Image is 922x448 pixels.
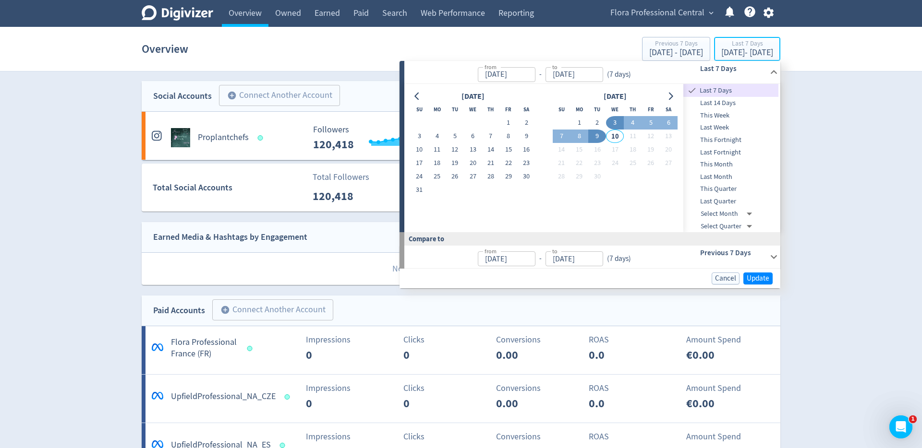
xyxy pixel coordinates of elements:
p: ROAS [589,382,676,395]
span: Last 7 Days [698,85,778,96]
button: 20 [660,143,678,156]
span: Last 14 Days [683,98,778,108]
button: 14 [482,143,499,156]
button: 19 [446,156,464,170]
button: 24 [411,170,428,183]
button: 26 [446,170,464,183]
span: Flora Professional Central [610,5,704,21]
p: Clicks [403,430,490,443]
button: 4 [624,116,642,130]
div: Paid Accounts [153,304,205,318]
button: 13 [660,130,678,143]
button: 1 [570,116,588,130]
button: 24 [606,156,624,170]
div: Last Fortnight [683,146,778,159]
p: 0 [403,395,459,412]
th: Friday [499,103,517,116]
button: 13 [464,143,482,156]
p: 0 [403,346,459,364]
p: 0.00 [496,395,551,412]
button: Connect Another Account [212,299,333,320]
th: Thursday [482,103,499,116]
button: 7 [553,130,570,143]
button: 22 [570,156,588,170]
span: This Month [683,159,778,170]
button: 18 [624,143,642,156]
button: 16 [518,143,535,156]
button: 8 [499,130,517,143]
button: 19 [642,143,659,156]
th: Wednesday [464,103,482,116]
div: Last 7 Days [683,84,778,97]
div: Last Week [683,121,778,134]
button: 26 [642,156,659,170]
button: 10 [411,143,428,156]
h6: Previous 7 Days [700,247,766,259]
p: No posts to display for this date range [142,253,780,285]
p: Total Followers [313,171,369,184]
th: Monday [570,103,588,116]
th: Tuesday [588,103,606,116]
h5: Proplantchefs [198,132,249,143]
a: Proplantchefs undefinedProplantchefs Followers --- Followers 120,418 <1% Engagements 271 Engageme... [142,112,780,160]
button: 31 [411,183,428,197]
label: to [552,247,558,255]
button: Previous 7 Days[DATE] - [DATE] [642,37,710,61]
button: 25 [428,170,446,183]
h5: UpfieldProfessional_NA_CZE [171,391,276,402]
span: Cancel [715,275,736,282]
button: 6 [464,130,482,143]
span: This Week [683,110,778,121]
button: 18 [428,156,446,170]
label: to [552,63,558,71]
button: Go to previous month [411,90,425,103]
button: 5 [642,116,659,130]
p: 120,418 [313,188,368,205]
p: ROAS [589,333,676,346]
p: 0.0 [589,395,644,412]
button: 6 [660,116,678,130]
div: Select Quarter [701,220,756,233]
button: 23 [588,156,606,170]
span: Last Quarter [683,196,778,207]
button: 14 [553,143,570,156]
button: 16 [588,143,606,156]
span: Data last synced: 10 Sep 2025, 5:01am (AEST) [258,135,266,141]
div: from-to(7 days)Last 7 Days [404,84,780,232]
button: 3 [411,130,428,143]
button: 12 [642,130,659,143]
button: 30 [588,170,606,183]
button: 27 [464,170,482,183]
label: from [485,63,497,71]
a: *UpfieldProfessional_NA_CZEImpressions0Clicks0Conversions0.00ROAS0.0Amount Spend€0.00 [142,375,780,423]
div: Select Month [701,208,756,220]
button: 5 [446,130,464,143]
span: Data last synced: 10 Sep 2025, 5:01am (AEST) [285,394,293,400]
div: Total Social Accounts [153,181,306,195]
div: Last Month [683,171,778,183]
span: Last Month [683,172,778,182]
p: Clicks [403,333,490,346]
p: Impressions [306,430,393,443]
th: Tuesday [446,103,464,116]
div: Last 14 Days [683,97,778,109]
button: 2 [588,116,606,130]
nav: presets [683,84,778,232]
h1: Overview [142,34,188,64]
p: 0 [306,395,361,412]
a: Connect Another Account [205,301,333,320]
button: 27 [660,156,678,170]
button: 10 [606,130,624,143]
button: 8 [570,130,588,143]
h5: Flora Professional France (FR) [171,337,238,360]
p: Clicks [403,382,490,395]
th: Wednesday [606,103,624,116]
button: 30 [518,170,535,183]
p: Conversions [496,333,583,346]
div: ( 7 days ) [603,253,631,264]
button: 28 [482,170,499,183]
span: Data last synced: 10 Sep 2025, 10:01am (AEST) [247,346,255,351]
button: 29 [499,170,517,183]
span: This Quarter [683,184,778,194]
button: 4 [428,130,446,143]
